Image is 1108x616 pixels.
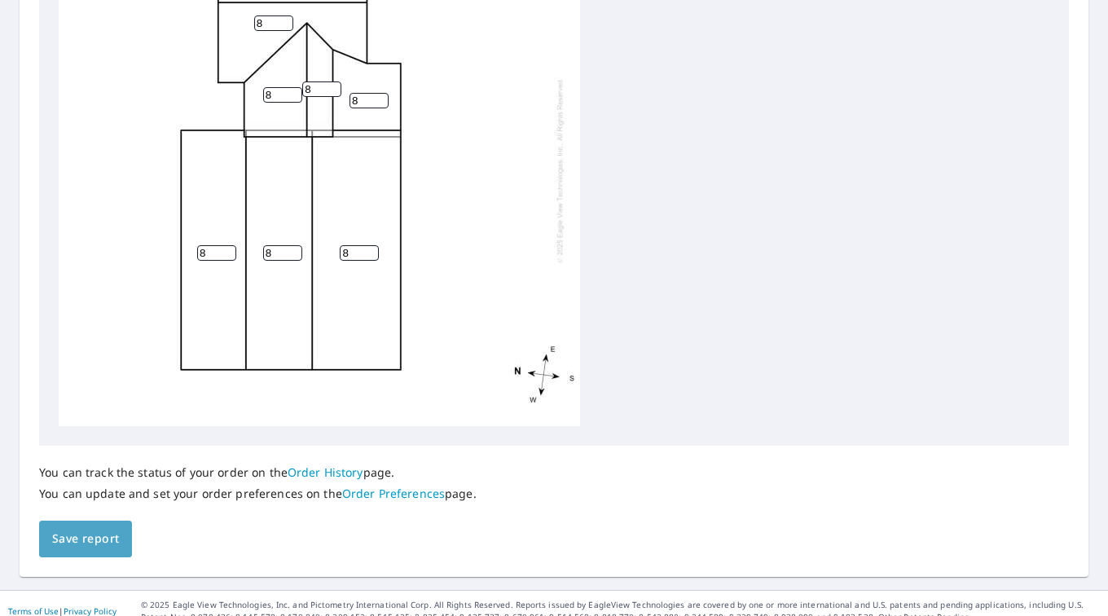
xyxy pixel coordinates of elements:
[39,465,477,480] p: You can track the status of your order on the page.
[39,521,132,557] button: Save report
[288,464,363,480] a: Order History
[39,486,477,501] p: You can update and set your order preferences on the page.
[8,606,117,616] p: |
[342,486,445,501] a: Order Preferences
[52,529,119,549] span: Save report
